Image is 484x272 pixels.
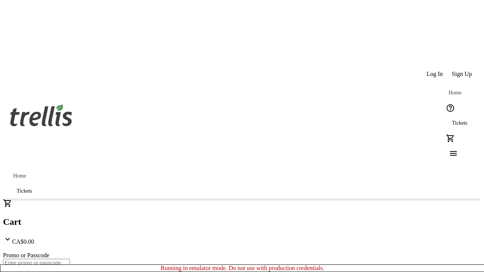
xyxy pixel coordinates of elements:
[452,71,472,77] span: Sign Up
[8,168,32,184] a: Home
[12,238,34,245] span: CA$0.00
[3,199,481,245] div: CartCA$0.00
[8,184,41,199] a: Tickets
[3,259,70,267] input: Enter promo or passcode
[17,188,32,194] span: Tickets
[443,85,467,100] a: Home
[427,71,443,77] span: Log In
[448,90,461,96] span: Home
[447,66,476,82] button: Sign Up
[8,96,75,134] img: Orient E2E Organization 1aIgMQFKAX's Logo
[443,100,458,116] button: Help
[13,173,26,179] span: Home
[443,131,458,146] button: Cart
[452,120,467,126] span: Tickets
[443,146,458,161] button: Menu
[3,252,50,258] label: Promo or Passcode
[422,66,447,82] button: Log In
[443,116,476,131] a: Tickets
[3,217,481,227] h2: Cart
